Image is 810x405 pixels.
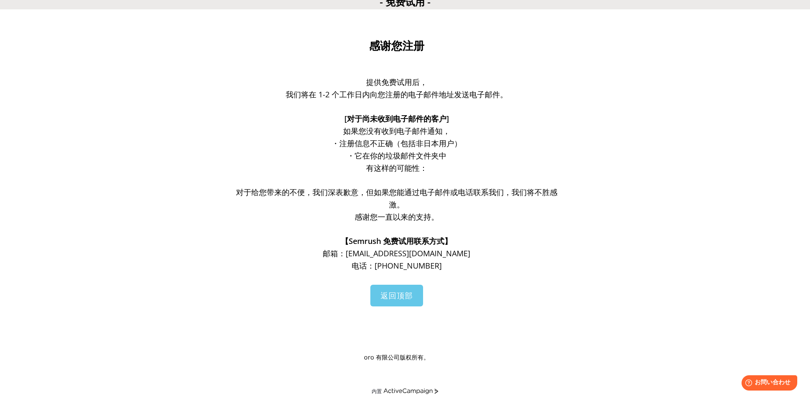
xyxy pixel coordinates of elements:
a: 返回顶部 [370,285,423,306]
font: 感谢您注册 [369,40,424,52]
font: [对于尚未收到电子邮件的客户] [344,113,449,124]
font: 【Semrush 免费试用联系方式】 [341,236,452,246]
font: 内置 [372,388,382,394]
iframe: Help widget launcher [734,372,801,396]
font: 我们将在 1-2 个工作日内向您注册的电子邮件地址发送电子邮件。 [286,89,508,99]
font: 感谢您一直以来的支持。 [355,212,439,222]
font: 邮箱： [323,248,346,258]
font: [EMAIL_ADDRESS][DOMAIN_NAME] [346,248,470,258]
font: 如果您没有收到电子邮件通知， [343,126,450,136]
font: oro 有限公司版权所有。 [364,353,429,361]
font: 有这样的可能性： [366,163,427,173]
font: ・注册信息不正确（包括非日本用户） [332,138,462,148]
font: 电话：[PHONE_NUMBER] [352,261,442,271]
font: 提供免费试用后， [366,77,427,87]
font: 对于给您带来的不便，我们深表歉意，但如果您能通过电子邮件或电话联系我们，我们将不胜感激。 [236,187,557,210]
font: ・它在你的垃圾邮件文件夹中 [347,150,446,161]
font: 返回顶部 [381,290,413,300]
